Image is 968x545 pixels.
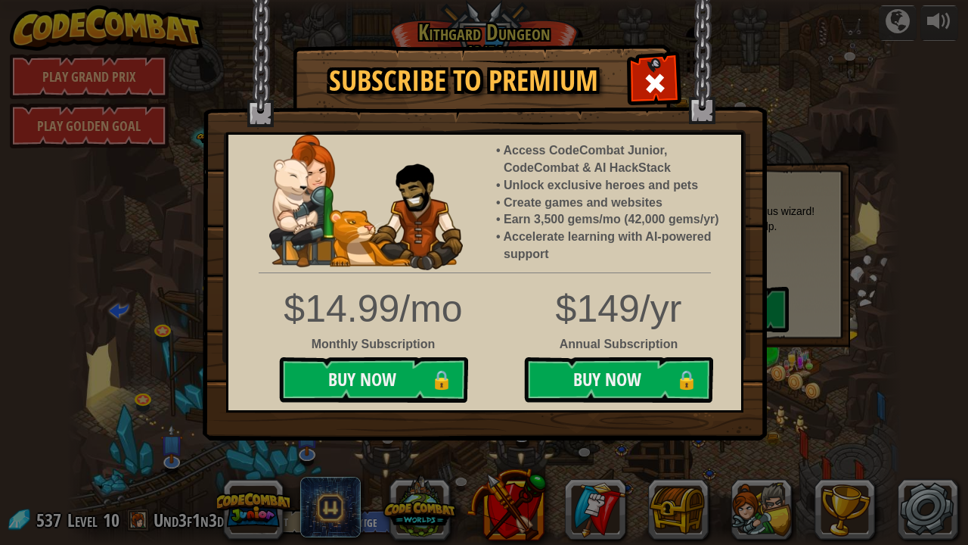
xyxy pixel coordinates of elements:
[269,135,463,270] img: anya-and-nando-pet.webp
[504,195,726,212] li: Create games and websites
[504,229,726,263] li: Accelerate learning with AI-powered support
[524,357,713,403] button: Buy Now🔒
[273,336,473,353] div: Monthly Subscription
[309,65,619,97] h1: Subscribe to Premium
[217,336,752,353] div: Annual Subscription
[273,282,473,336] div: $14.99/mo
[279,357,468,403] button: Buy Now🔒
[217,282,752,336] div: $149/yr
[504,177,726,195] li: Unlock exclusive heroes and pets
[504,142,726,177] li: Access CodeCombat Junior, CodeCombat & AI HackStack
[504,211,726,229] li: Earn 3,500 gems/mo (42,000 gems/yr)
